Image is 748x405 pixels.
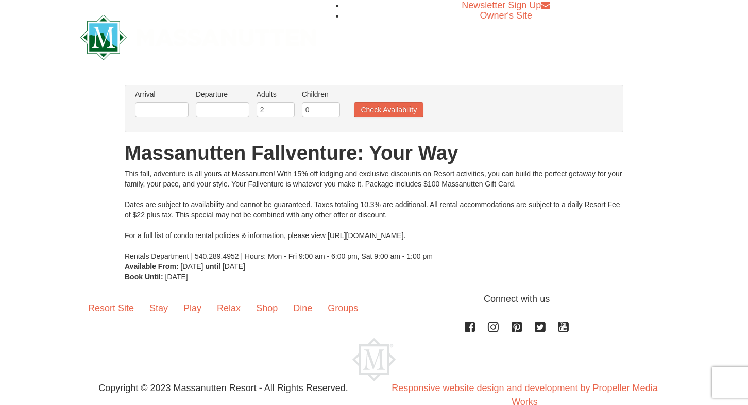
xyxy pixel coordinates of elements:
a: Shop [248,292,285,324]
strong: Available From: [125,262,179,271]
a: Groups [320,292,366,324]
button: Check Availability [354,102,423,117]
a: Dine [285,292,320,324]
a: Owner's Site [480,10,532,21]
div: This fall, adventure is all yours at Massanutten! With 15% off lodging and exclusive discounts on... [125,168,623,261]
label: Adults [257,89,295,99]
h1: Massanutten Fallventure: Your Way [125,143,623,163]
img: Massanutten Resort Logo [352,338,396,381]
a: Play [176,292,209,324]
a: Resort Site [80,292,142,324]
p: Connect with us [80,292,668,306]
strong: Book Until: [125,273,163,281]
span: [DATE] [165,273,188,281]
a: Relax [209,292,248,324]
span: [DATE] [223,262,245,271]
label: Departure [196,89,249,99]
img: Massanutten Resort Logo [80,15,316,60]
label: Children [302,89,340,99]
span: [DATE] [180,262,203,271]
p: Copyright © 2023 Massanutten Resort - All Rights Reserved. [73,381,374,395]
strong: until [205,262,220,271]
a: Stay [142,292,176,324]
a: Massanutten Resort [80,24,316,48]
label: Arrival [135,89,189,99]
